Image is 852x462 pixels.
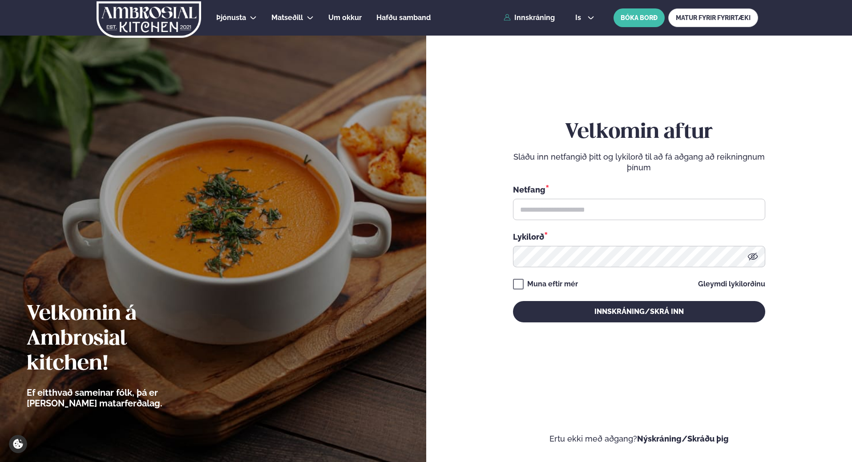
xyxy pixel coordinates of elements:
div: Lykilorð [513,231,765,242]
span: Hafðu samband [376,13,431,22]
h2: Velkomin aftur [513,120,765,145]
a: Hafðu samband [376,12,431,23]
span: is [575,14,584,21]
a: MATUR FYRIR FYRIRTÆKI [668,8,758,27]
button: BÓKA BORÐ [614,8,665,27]
span: Matseðill [271,13,303,22]
a: Innskráning [504,14,555,22]
button: Innskráning/Skrá inn [513,301,765,322]
span: Þjónusta [216,13,246,22]
h2: Velkomin á Ambrosial kitchen! [27,302,211,377]
button: is [568,14,602,21]
p: Sláðu inn netfangið þitt og lykilorð til að fá aðgang að reikningnum þínum [513,152,765,173]
a: Nýskráning/Skráðu þig [637,434,729,443]
span: Um okkur [328,13,362,22]
a: Um okkur [328,12,362,23]
p: Ertu ekki með aðgang? [453,434,826,444]
a: Þjónusta [216,12,246,23]
div: Netfang [513,184,765,195]
a: Gleymdi lykilorðinu [698,281,765,288]
img: logo [96,1,202,38]
a: Matseðill [271,12,303,23]
a: Cookie settings [9,435,27,453]
p: Ef eitthvað sameinar fólk, þá er [PERSON_NAME] matarferðalag. [27,387,211,409]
